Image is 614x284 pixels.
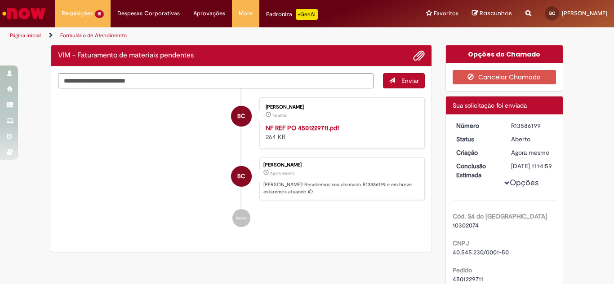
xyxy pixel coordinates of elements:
div: 01/10/2025 14:14:56 [511,148,553,157]
div: R13586199 [511,121,553,130]
span: 10302074 [453,221,479,229]
dt: Conclusão Estimada [449,162,505,179]
a: Rascunhos [472,9,512,18]
span: 15 [95,10,104,18]
span: More [239,9,253,18]
a: NF REF PO 4501229711.pdf [266,124,339,132]
b: Pedido [453,266,472,274]
b: Cód. S4 do [GEOGRAPHIC_DATA] [453,212,547,220]
span: Favoritos [434,9,458,18]
a: Página inicial [10,32,41,39]
span: BC [237,105,245,127]
div: Aberto [511,135,553,144]
h2: VIM - Faturamento de materiais pendentes Histórico de tíquete [58,52,194,60]
span: Sua solicitação foi enviada [453,101,527,109]
time: 01/10/2025 14:14:56 [270,170,294,176]
div: Beatriz De Almeida Castro [231,106,252,127]
span: Aprovações [193,9,225,18]
div: 264 KB [266,123,415,141]
p: [PERSON_NAME]! Recebemos seu chamado R13586199 e em breve estaremos atuando. [263,181,420,195]
div: Padroniza [266,9,318,20]
button: Cancelar Chamado [453,70,556,84]
textarea: Digite sua mensagem aqui... [58,73,374,88]
span: BC [237,166,245,187]
time: 01/10/2025 14:14:56 [511,149,549,157]
span: 1m atrás [272,113,287,118]
span: Agora mesmo [511,149,549,157]
div: Opções do Chamado [446,45,563,63]
b: CNPJ [453,239,469,247]
dt: Número [449,121,505,130]
span: [PERSON_NAME] [562,9,607,17]
div: [PERSON_NAME] [266,105,415,110]
img: ServiceNow [1,4,47,22]
time: 01/10/2025 14:14:10 [272,113,287,118]
span: Rascunhos [480,9,512,17]
dt: Criação [449,148,505,157]
ul: Trilhas de página [7,27,403,44]
span: Despesas Corporativas [117,9,180,18]
span: 4501229711 [453,275,483,283]
dt: Status [449,135,505,144]
span: Enviar [401,77,419,85]
button: Enviar [383,73,425,88]
p: +GenAi [296,9,318,20]
span: Requisições [62,9,93,18]
div: [PERSON_NAME] [263,162,420,168]
span: Agora mesmo [270,170,294,176]
div: Beatriz De Almeida Castro [231,166,252,187]
ul: Histórico de tíquete [58,88,425,236]
span: BC [549,10,555,16]
button: Adicionar anexos [413,50,425,61]
li: Beatriz De Almeida Castro [58,157,425,201]
div: [DATE] 11:14:59 [511,162,553,170]
a: Formulário de Atendimento [60,32,127,39]
span: 40.545.230/0001-50 [453,248,509,256]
